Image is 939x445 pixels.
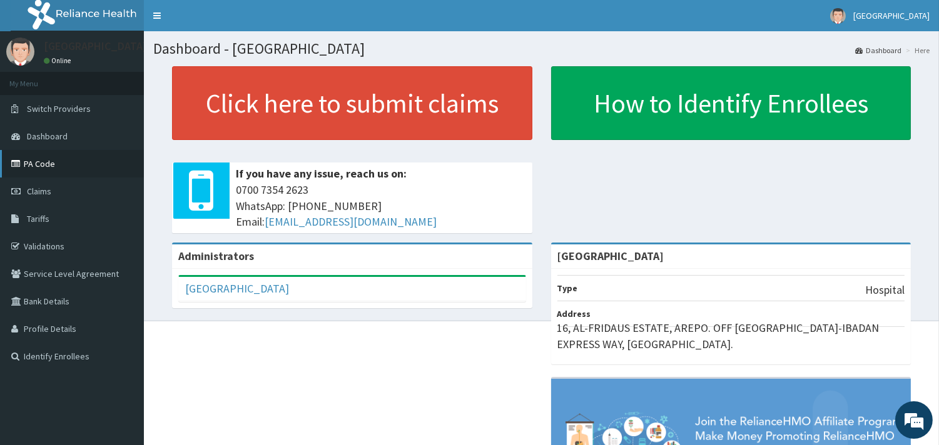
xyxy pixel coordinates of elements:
span: Switch Providers [27,103,91,114]
p: [GEOGRAPHIC_DATA] [44,41,147,52]
a: Online [44,56,74,65]
a: [GEOGRAPHIC_DATA] [185,281,289,296]
img: User Image [6,37,34,66]
span: Claims [27,186,51,197]
li: Here [903,45,930,56]
a: Click here to submit claims [172,66,532,140]
b: If you have any issue, reach us on: [236,166,407,181]
strong: [GEOGRAPHIC_DATA] [557,249,664,263]
a: How to Identify Enrollees [551,66,911,140]
span: Dashboard [27,131,68,142]
a: Dashboard [855,45,901,56]
a: [EMAIL_ADDRESS][DOMAIN_NAME] [265,214,437,229]
p: Hospital [865,282,905,298]
b: Administrators [178,249,254,263]
p: 16, AL-FRIDAUS ESTATE, AREPO. OFF [GEOGRAPHIC_DATA]-IBADAN EXPRESS WAY, [GEOGRAPHIC_DATA]. [557,320,905,352]
h1: Dashboard - [GEOGRAPHIC_DATA] [153,41,930,57]
span: Tariffs [27,213,49,224]
span: 0700 7354 2623 WhatsApp: [PHONE_NUMBER] Email: [236,182,526,230]
img: User Image [830,8,846,24]
b: Type [557,282,578,294]
span: [GEOGRAPHIC_DATA] [853,10,930,21]
b: Address [557,308,591,319]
